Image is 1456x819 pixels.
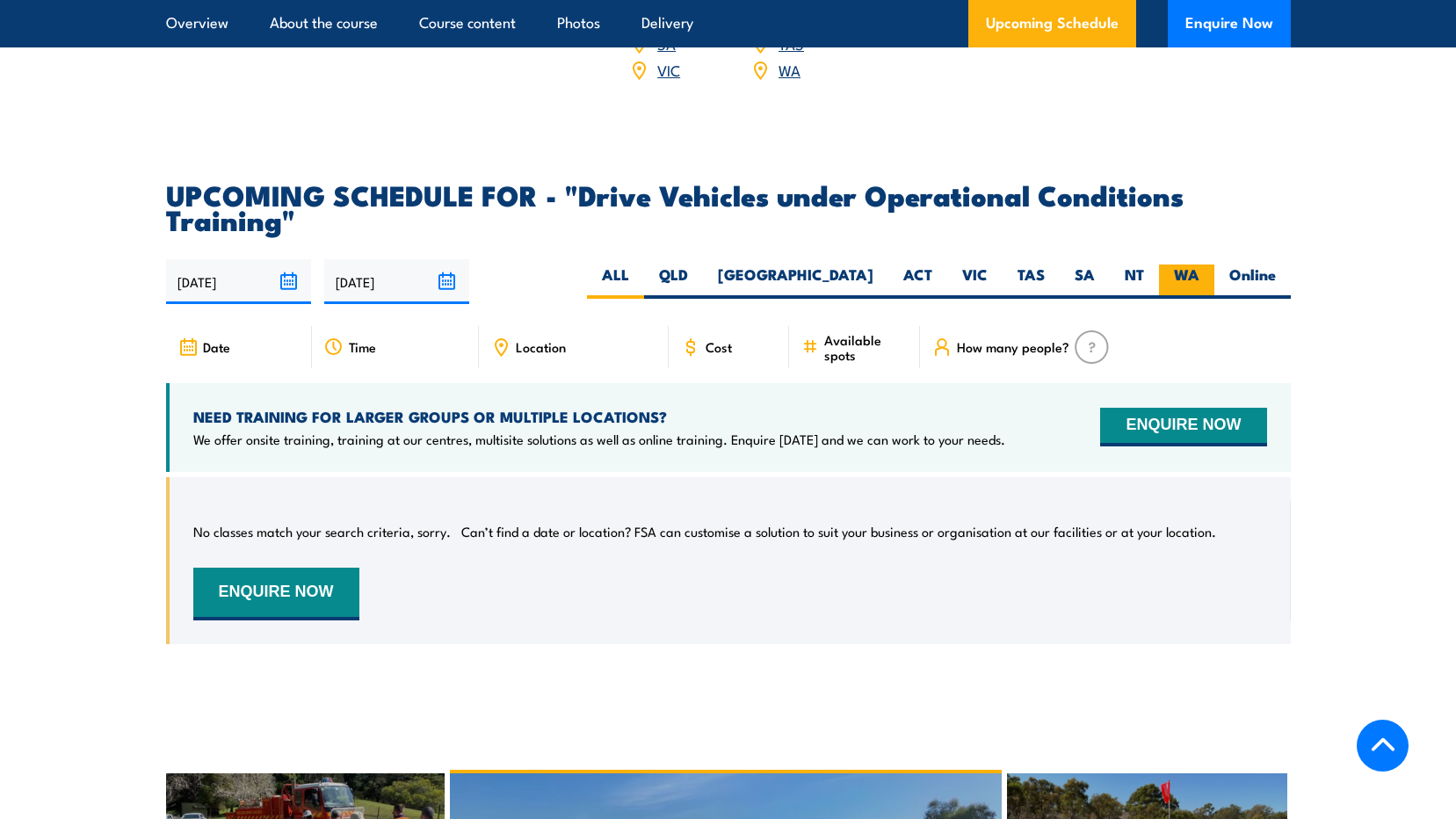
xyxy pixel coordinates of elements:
label: VIC [947,265,1003,299]
h2: UPCOMING SCHEDULE FOR - "Drive Vehicles under Operational Conditions Training" [166,182,1291,231]
label: QLD [644,265,703,299]
span: Cost [706,339,732,354]
a: TAS [779,33,804,54]
span: Location [516,339,566,354]
label: TAS [1003,265,1060,299]
button: ENQUIRE NOW [1100,408,1266,446]
span: Available spots [824,332,908,362]
label: ACT [888,265,947,299]
button: ENQUIRE NOW [193,568,359,620]
span: Date [203,339,230,354]
p: Can’t find a date or location? FSA can customise a solution to suit your business or organisation... [461,523,1216,540]
label: SA [1060,265,1110,299]
a: VIC [657,59,680,80]
input: From date [166,259,311,304]
label: NT [1110,265,1159,299]
span: How many people? [957,339,1069,354]
label: WA [1159,265,1214,299]
label: Online [1214,265,1291,299]
a: SA [657,33,676,54]
input: To date [324,259,469,304]
h4: NEED TRAINING FOR LARGER GROUPS OR MULTIPLE LOCATIONS? [193,407,1005,426]
p: We offer onsite training, training at our centres, multisite solutions as well as online training... [193,431,1005,448]
span: Time [349,339,376,354]
label: [GEOGRAPHIC_DATA] [703,265,888,299]
p: No classes match your search criteria, sorry. [193,523,451,540]
a: WA [779,59,800,80]
label: ALL [587,265,644,299]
